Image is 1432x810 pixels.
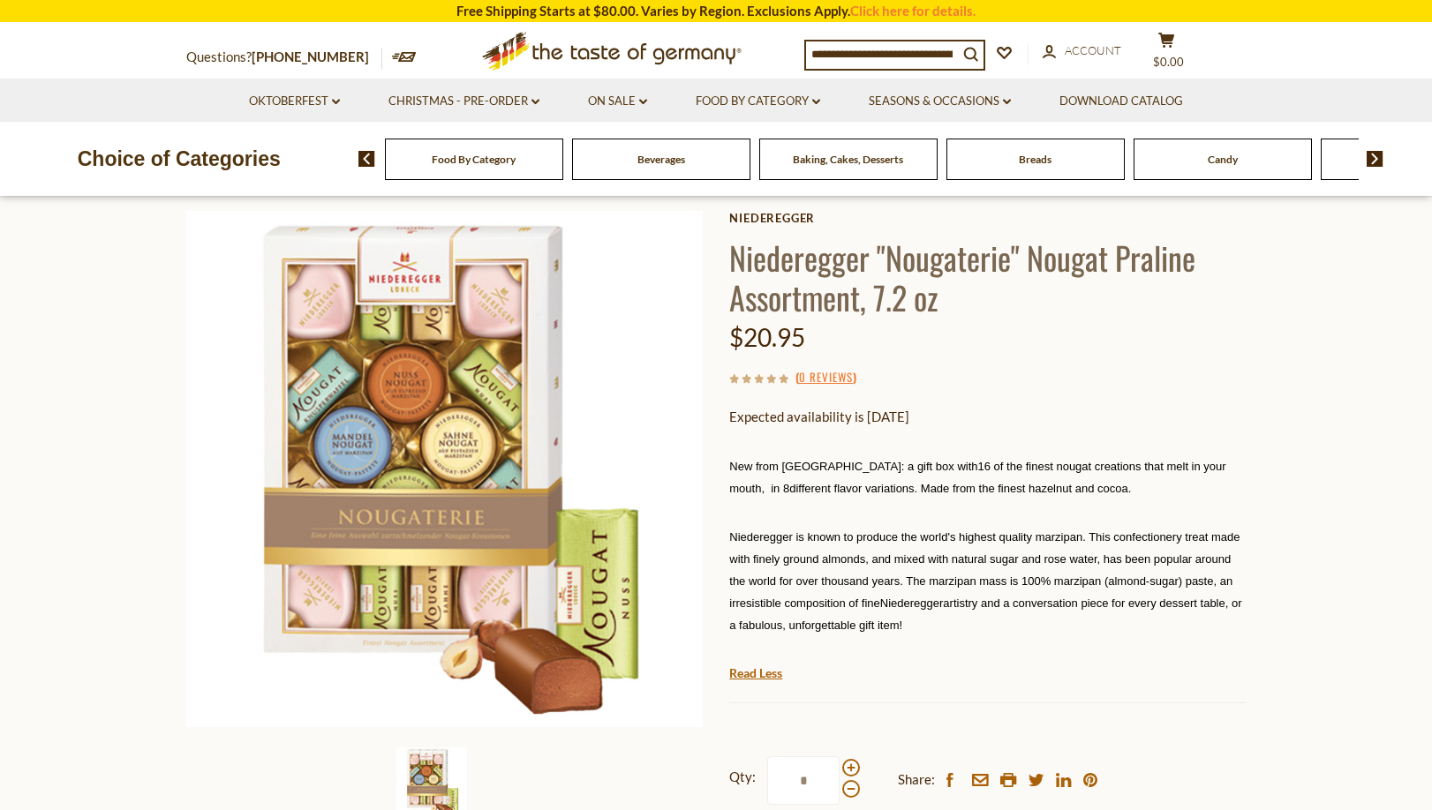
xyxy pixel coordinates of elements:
a: On Sale [588,92,647,111]
h1: Niederegger "Nougaterie" Nougat Praline Assortment, 7.2 oz [729,237,1246,317]
span: Niederegger [880,596,944,610]
span: artistry and a conversation piece for every dessert table, or a fabulous, unforgettable gift item! [729,596,1241,632]
span: 16 of the finest nougat creations that melt in your mouth, in 8 [729,460,1225,495]
p: Questions? [186,46,382,69]
strong: Qty: [729,766,756,788]
a: Breads [1019,153,1051,166]
span: $0.00 [1153,55,1184,69]
span: New from [GEOGRAPHIC_DATA]: a gift box with [729,460,977,473]
p: Expected availability is [DATE] [729,406,1246,428]
a: Beverages [637,153,685,166]
a: Click here for details. [850,3,976,19]
img: next arrow [1367,151,1383,167]
span: Niederegger is known to produce the world's highest quality marzipan. This confectionery treat ma... [729,530,1240,610]
a: Read Less [729,664,782,682]
img: previous arrow [358,151,375,167]
span: ( ) [795,368,856,386]
a: [PHONE_NUMBER] [252,49,369,64]
a: Baking, Cakes, Desserts [793,153,903,166]
span: different flavor variations. Made from the finest hazelnut and cocoa. [789,482,1131,495]
a: Download Catalog [1059,92,1183,111]
button: $0.00 [1140,32,1193,76]
span: $20.95 [729,322,805,352]
a: 0 Reviews [799,368,853,387]
a: Food By Category [696,92,820,111]
img: Niederegger Nougat Praline Assortment [186,211,703,727]
span: Share: [898,769,935,791]
a: Account [1043,41,1121,61]
a: Candy [1208,153,1238,166]
a: Seasons & Occasions [869,92,1011,111]
a: Food By Category [432,153,516,166]
input: Qty: [767,756,840,805]
a: Oktoberfest [249,92,340,111]
span: Account [1065,43,1121,57]
a: Niederegger [729,211,1246,225]
a: Christmas - PRE-ORDER [388,92,539,111]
